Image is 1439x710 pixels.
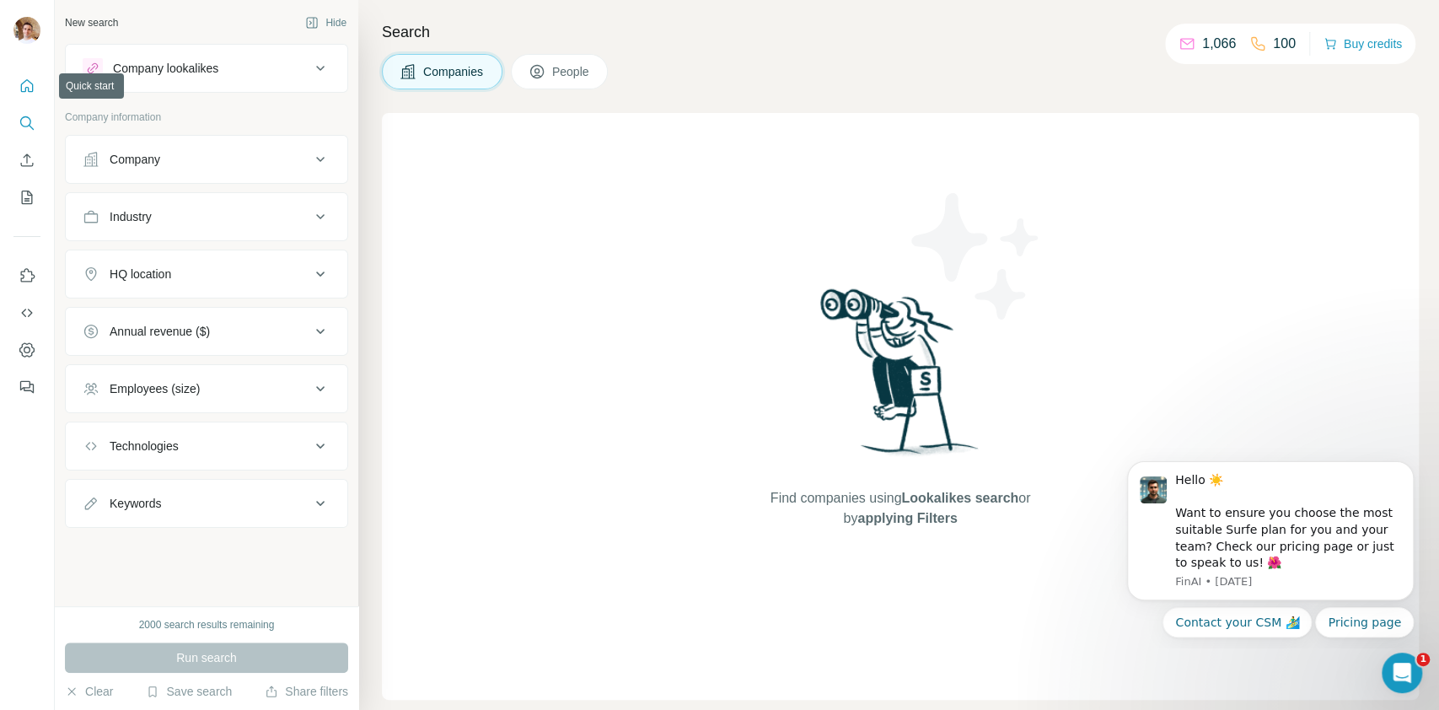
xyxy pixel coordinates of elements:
[110,495,161,512] div: Keywords
[293,10,358,35] button: Hide
[66,196,347,237] button: Industry
[110,323,210,340] div: Annual revenue ($)
[66,483,347,524] button: Keywords
[423,63,485,80] span: Companies
[139,617,275,632] div: 2000 search results remaining
[110,438,179,455] div: Technologies
[65,683,113,700] button: Clear
[66,48,347,89] button: Company lookalikes
[66,368,347,409] button: Employees (size)
[1202,34,1236,54] p: 1,066
[110,151,160,168] div: Company
[66,254,347,294] button: HQ location
[65,15,118,30] div: New search
[13,298,40,328] button: Use Surfe API
[13,108,40,138] button: Search
[146,683,232,700] button: Save search
[813,284,988,472] img: Surfe Illustration - Woman searching with binoculars
[66,426,347,466] button: Technologies
[1416,653,1430,666] span: 1
[900,180,1052,332] img: Surfe Illustration - Stars
[1273,34,1296,54] p: 100
[110,208,152,225] div: Industry
[13,71,40,101] button: Quick start
[65,110,348,125] p: Company information
[265,683,348,700] button: Share filters
[113,60,218,77] div: Company lookalikes
[66,311,347,352] button: Annual revenue ($)
[13,182,40,212] button: My lists
[110,380,200,397] div: Employees (size)
[13,17,40,44] img: Avatar
[110,266,171,282] div: HQ location
[765,488,1035,529] span: Find companies using or by
[13,145,40,175] button: Enrich CSV
[13,372,40,402] button: Feedback
[1102,447,1439,648] iframe: Intercom notifications message
[382,20,1419,44] h4: Search
[13,335,40,365] button: Dashboard
[13,261,40,291] button: Use Surfe on LinkedIn
[1324,32,1402,56] button: Buy credits
[1382,653,1422,693] iframe: Intercom live chat
[901,491,1018,505] span: Lookalikes search
[552,63,591,80] span: People
[66,139,347,180] button: Company
[857,511,957,525] span: applying Filters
